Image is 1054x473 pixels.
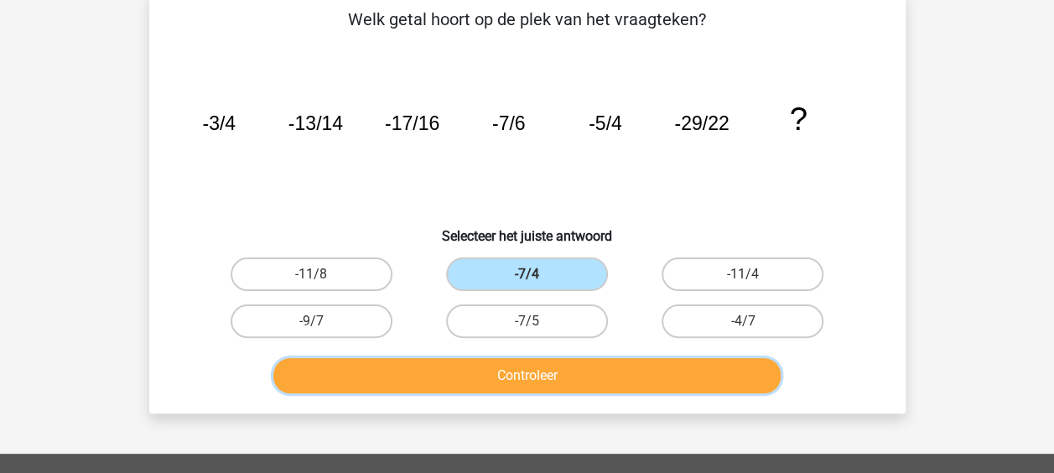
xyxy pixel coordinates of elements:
[446,304,608,338] label: -7/5
[674,112,729,134] tspan: -29/22
[446,257,608,291] label: -7/4
[288,112,342,134] tspan: -13/14
[588,112,621,134] tspan: -5/4
[176,215,879,244] h6: Selecteer het juiste antwoord
[789,101,807,137] tspan: ?
[202,112,236,134] tspan: -3/4
[491,112,525,134] tspan: -7/6
[662,257,823,291] label: -11/4
[384,112,439,134] tspan: -17/16
[231,257,392,291] label: -11/8
[273,358,781,393] button: Controleer
[231,304,392,338] label: -9/7
[662,304,823,338] label: -4/7
[176,7,879,32] p: Welk getal hoort op de plek van het vraagteken?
